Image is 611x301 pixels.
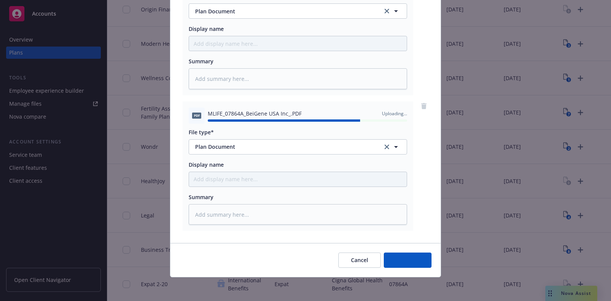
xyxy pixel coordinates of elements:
button: Add files [384,253,432,268]
span: Plan Document [195,7,372,15]
span: Cancel [351,256,368,264]
input: Add display name here... [189,36,407,51]
span: PDF [192,113,201,118]
span: MLIFE_07864A_BeiGene USA Inc_.PDF [208,109,302,118]
a: clear selection [382,6,391,16]
button: Cancel [338,253,381,268]
button: Plan Documentclear selection [189,139,407,155]
span: File type* [189,129,214,136]
a: remove [419,101,428,111]
a: clear selection [382,142,391,151]
span: Add files [396,256,419,264]
span: Uploading... [382,110,407,117]
span: Display name [189,25,224,32]
span: Display name [189,161,224,168]
span: Summary [189,193,213,201]
input: Add display name here... [189,172,407,187]
button: Plan Documentclear selection [189,3,407,19]
span: Plan Document [195,143,372,151]
span: Summary [189,58,213,65]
